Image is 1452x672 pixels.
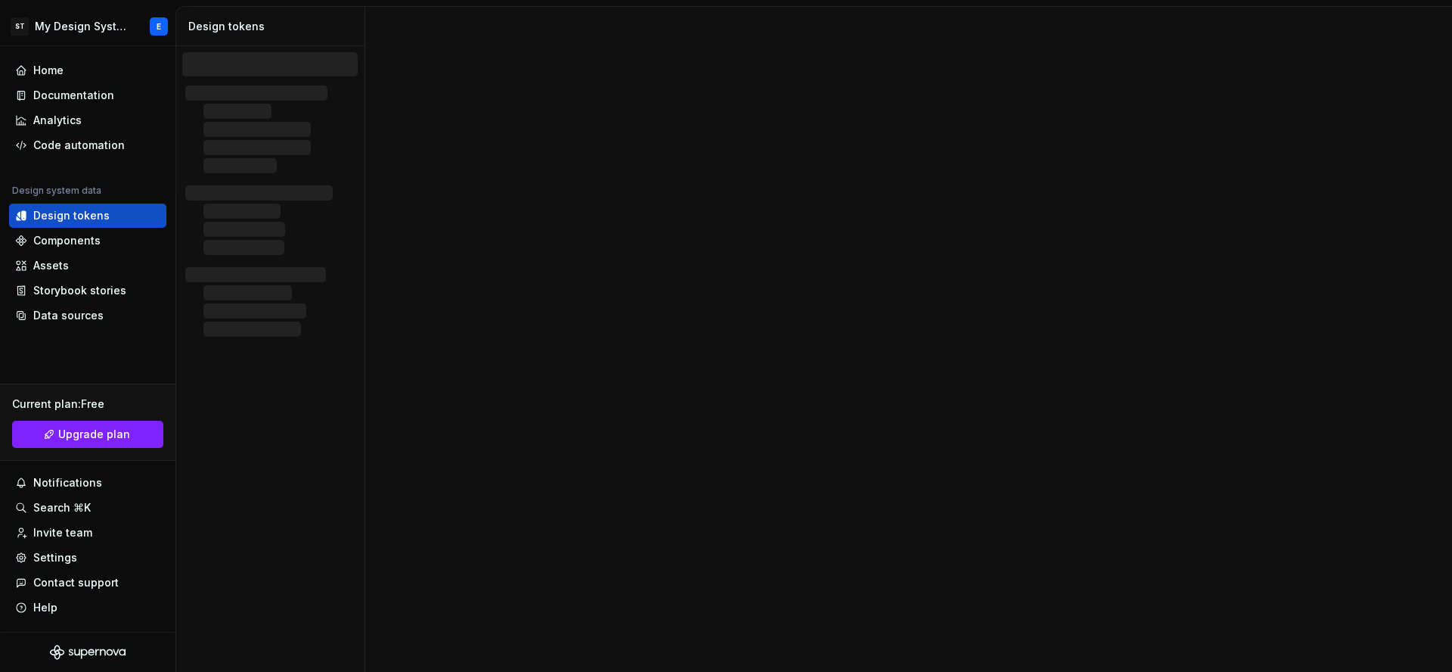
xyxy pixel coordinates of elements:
[9,58,166,82] a: Home
[9,471,166,495] button: Notifications
[12,185,101,197] div: Design system data
[33,308,104,323] div: Data sources
[9,278,166,303] a: Storybook stories
[33,63,64,78] div: Home
[11,17,29,36] div: ST
[33,208,110,223] div: Design tokens
[9,496,166,520] button: Search ⌘K
[33,258,69,273] div: Assets
[33,600,57,615] div: Help
[9,133,166,157] a: Code automation
[9,303,166,328] a: Data sources
[12,421,163,448] button: Upgrade plan
[33,525,92,540] div: Invite team
[12,397,163,412] div: Current plan : Free
[33,550,77,565] div: Settings
[9,229,166,253] a: Components
[9,108,166,132] a: Analytics
[9,571,166,595] button: Contact support
[33,575,119,590] div: Contact support
[33,138,125,153] div: Code automation
[33,283,126,298] div: Storybook stories
[9,546,166,570] a: Settings
[9,204,166,228] a: Design tokens
[157,20,161,33] div: E
[3,10,172,42] button: STMy Design SystemE
[33,113,82,128] div: Analytics
[58,427,130,442] span: Upgrade plan
[33,500,91,515] div: Search ⌘K
[9,83,166,107] a: Documentation
[9,596,166,620] button: Help
[50,645,126,660] svg: Supernova Logo
[9,254,166,278] a: Assets
[33,88,114,103] div: Documentation
[33,233,101,248] div: Components
[33,475,102,490] div: Notifications
[35,19,132,34] div: My Design System
[9,521,166,545] a: Invite team
[188,19,358,34] div: Design tokens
